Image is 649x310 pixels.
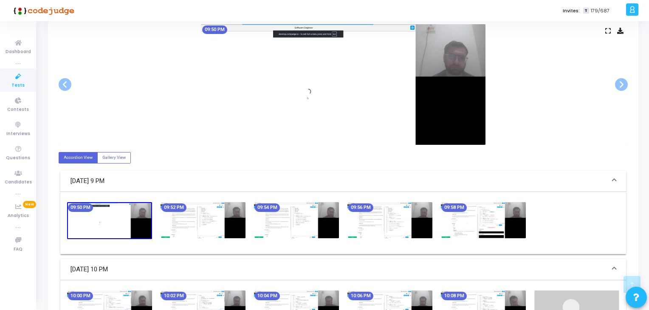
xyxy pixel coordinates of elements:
[68,292,93,300] mat-chip: 10:00 PM
[583,8,589,14] span: T
[60,192,626,254] div: [DATE] 9 PM
[441,202,526,238] img: screenshot-1759940904434.jpeg
[255,203,280,212] mat-chip: 09:54 PM
[97,152,131,163] label: Gallery View
[71,265,606,274] mat-panel-title: [DATE] 10 PM
[348,203,373,212] mat-chip: 09:56 PM
[6,130,30,138] span: Interviews
[60,259,626,280] mat-expansion-panel-header: [DATE] 10 PM
[7,106,29,113] span: Contests
[6,48,31,56] span: Dashboard
[11,2,74,19] img: logo
[563,7,580,14] label: Invites:
[6,155,30,162] span: Questions
[67,202,152,239] img: screenshot-1759940424190.jpeg
[59,152,98,163] label: Accordion View
[11,82,25,89] span: Tests
[161,202,245,238] img: screenshot-1759940544443.jpeg
[254,202,339,238] img: screenshot-1759940664441.jpeg
[255,292,280,300] mat-chip: 10:04 PM
[68,203,93,212] mat-chip: 09:50 PM
[202,25,227,34] mat-chip: 09:50 PM
[201,24,485,145] img: screenshot-1759940424190.jpeg
[442,292,467,300] mat-chip: 10:08 PM
[23,201,36,208] span: New
[161,292,186,300] mat-chip: 10:02 PM
[347,202,432,238] img: screenshot-1759940784450.jpeg
[60,171,626,192] mat-expansion-panel-header: [DATE] 9 PM
[161,203,186,212] mat-chip: 09:52 PM
[442,203,467,212] mat-chip: 09:58 PM
[5,179,32,186] span: Candidates
[71,176,606,186] mat-panel-title: [DATE] 9 PM
[14,246,23,253] span: FAQ
[591,7,609,14] span: 179/687
[8,212,29,220] span: Analytics
[348,292,373,300] mat-chip: 10:06 PM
